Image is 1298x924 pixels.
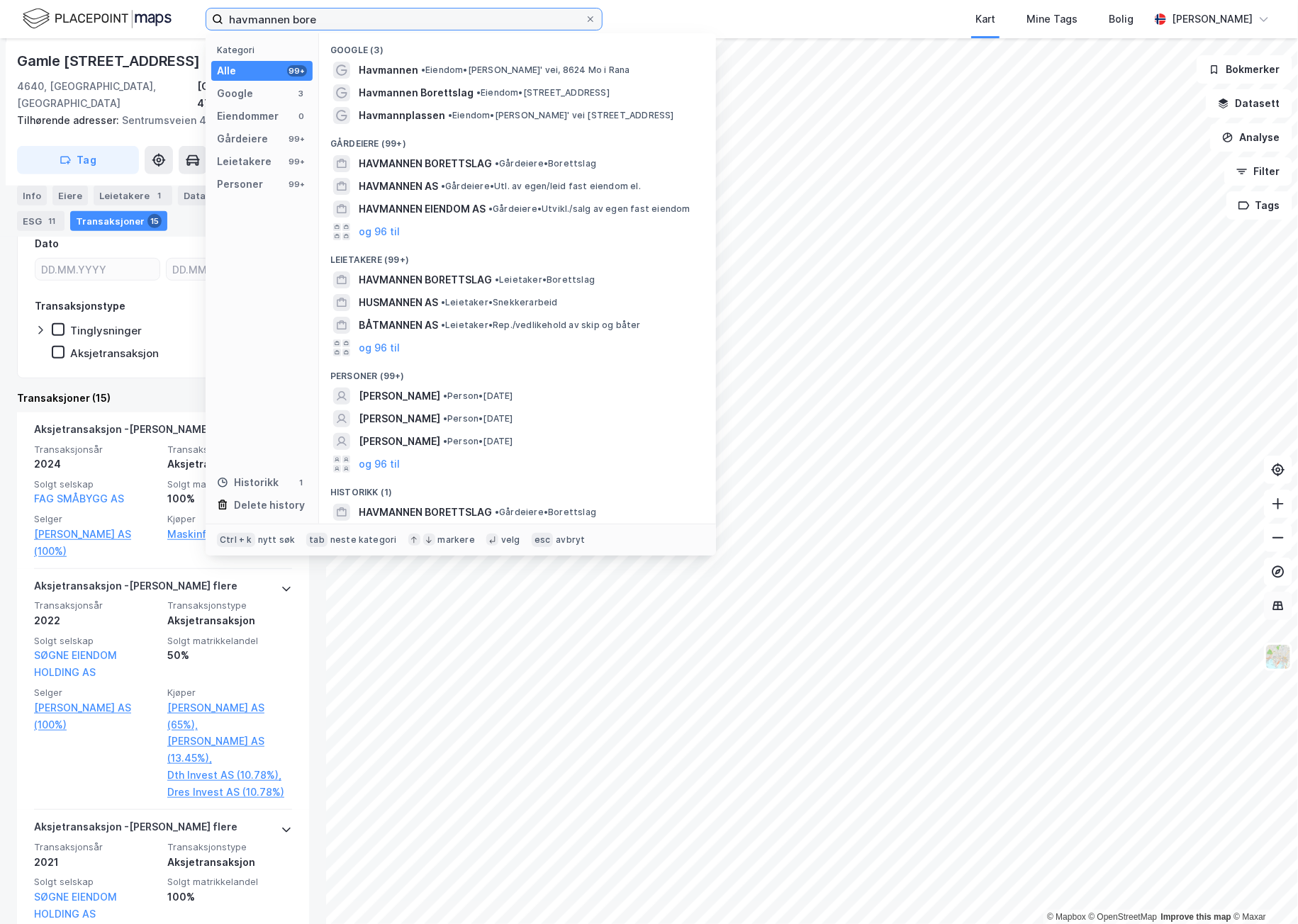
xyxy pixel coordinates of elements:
span: Transaksjonsår [34,599,159,612]
div: [GEOGRAPHIC_DATA], 472/235 [197,78,309,112]
span: • [443,413,447,424]
div: 2024 [34,456,159,473]
a: Improve this map [1161,912,1231,922]
div: Transaksjonstype [35,298,125,315]
a: [PERSON_NAME] AS (100%) [34,699,159,733]
span: [PERSON_NAME] [359,433,440,450]
span: Tilhørende adresser: [17,114,122,126]
div: 99+ [287,156,307,167]
span: Gårdeiere • Borettslag [495,507,596,518]
span: Leietaker • Borettslag [495,274,595,286]
div: Aksjetransaksjon - [PERSON_NAME] flere [34,577,237,600]
a: OpenStreetMap [1089,912,1158,922]
span: Selger [34,687,159,699]
span: Eiendom • [STREET_ADDRESS] [476,87,610,98]
span: Kjøper [167,687,292,699]
button: Tags [1226,191,1292,220]
div: 100% [167,490,292,507]
button: og 96 til [359,339,400,356]
div: Leietakere [94,186,172,205]
a: SØGNE EIENDOM HOLDING AS [34,891,117,920]
span: • [476,87,481,98]
span: • [421,64,425,75]
span: HAVMANNEN BORETTSLAG [359,271,492,288]
div: tab [306,533,328,547]
span: BÅTMANNEN AS [359,317,438,334]
a: Dth Invest AS (10.78%), [167,767,292,784]
span: Havmannen [359,62,418,79]
span: Eiendom • [PERSON_NAME]' vei, 8624 Mo i Rana [421,64,630,76]
span: Havmannplassen [359,107,445,124]
span: • [441,297,445,308]
div: Aksjetransaksjon - [PERSON_NAME] flere [34,421,237,444]
div: Kart [975,11,995,28]
a: Dres Invest AS (10.78%) [167,784,292,801]
div: Ctrl + k [217,533,255,547]
div: Historikk (1) [319,475,716,501]
button: og 96 til [359,456,400,473]
div: Transaksjoner [70,211,167,231]
a: [PERSON_NAME] AS (100%) [34,526,159,560]
div: 15 [147,214,162,228]
div: Historikk [217,474,279,491]
div: Aksjetransaksjon - [PERSON_NAME] flere [34,818,237,841]
div: Alle [217,62,236,79]
span: Person • [DATE] [443,413,513,424]
img: logo.f888ab2527a4732fd821a326f86c7f29.svg [23,6,172,31]
span: • [443,436,447,446]
span: Transaksjonsår [34,444,159,456]
div: Google (3) [319,33,716,59]
div: 99+ [287,179,307,190]
button: Filter [1224,157,1292,186]
div: Leietakere [217,153,272,170]
div: 4640, [GEOGRAPHIC_DATA], [GEOGRAPHIC_DATA] [17,78,197,112]
div: avbryt [556,534,585,546]
div: 50% [167,647,292,664]
div: Kontrollprogram for chat [1227,856,1298,924]
span: Transaksjonstype [167,599,292,612]
div: Delete history [234,497,305,514]
span: HAVMANNEN AS [359,178,438,195]
a: Mapbox [1047,912,1086,922]
div: Bolig [1109,11,1134,28]
span: • [495,274,499,285]
span: Solgt matrikkelandel [167,876,292,888]
span: [PERSON_NAME] [359,388,440,405]
button: og 96 til [359,223,400,240]
div: Aksjetransaksjon [70,346,159,360]
div: Google [217,85,253,102]
span: HUSMANNEN AS [359,294,438,311]
span: Kjøper [167,513,292,525]
span: Solgt selskap [34,478,159,490]
div: Eiendommer [217,108,279,125]
input: DD.MM.YYYY [167,259,291,280]
div: neste kategori [330,534,397,546]
div: Aksjetransaksjon [167,612,292,629]
span: Havmannen Borettslag [359,84,474,101]
span: Solgt matrikkelandel [167,635,292,647]
div: Datasett [178,186,231,205]
div: Gårdeiere (99+) [319,127,716,152]
div: esc [532,533,554,547]
span: Gårdeiere • Utvikl./salg av egen fast eiendom [488,203,690,215]
span: Gårdeiere • Borettslag [495,158,596,169]
div: Mine Tags [1026,11,1078,28]
div: Transaksjoner (15) [17,390,309,407]
input: Søk på adresse, matrikkel, gårdeiere, leietakere eller personer [223,9,585,30]
span: • [495,158,499,169]
img: Z [1265,643,1292,670]
span: Transaksjonstype [167,444,292,456]
a: SØGNE EIENDOM HOLDING AS [34,649,117,678]
span: Gårdeiere • Utl. av egen/leid fast eiendom el. [441,181,641,192]
span: Eiendom • [PERSON_NAME]' vei [STREET_ADDRESS] [448,110,674,121]
div: 100% [167,889,292,906]
span: Leietaker • Snekkerarbeid [441,297,558,308]
div: 99+ [287,65,307,77]
span: [PERSON_NAME] [359,410,440,427]
div: Tinglysninger [70,324,142,337]
span: • [488,203,493,214]
span: HAVMANNEN BORETTSLAG [359,155,492,172]
span: • [441,181,445,191]
div: [PERSON_NAME] [1172,11,1253,28]
div: 2022 [34,612,159,629]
